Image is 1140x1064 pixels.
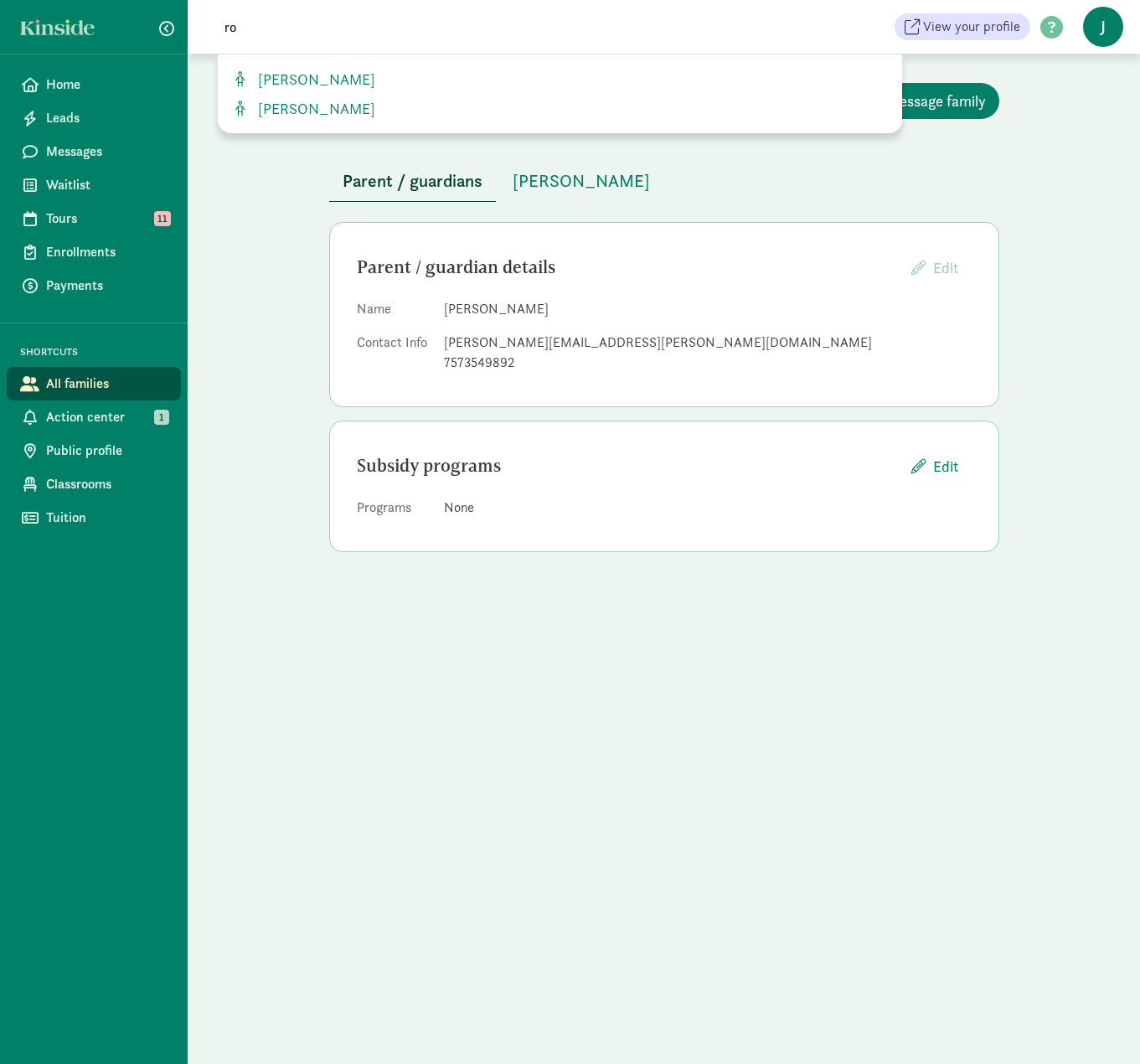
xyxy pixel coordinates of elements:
[444,299,972,319] dd: [PERSON_NAME]
[46,209,168,229] span: Tours
[46,508,168,528] span: Tuition
[231,68,889,90] a: [PERSON_NAME]
[46,276,168,296] span: Payments
[7,202,181,235] a: Tours 11
[7,467,181,501] a: Classrooms
[7,501,181,535] a: Tuition
[357,452,898,479] div: Subsidy programs
[7,434,181,467] a: Public profile
[7,235,181,269] a: Enrollments
[251,70,375,89] span: [PERSON_NAME]
[1083,7,1123,47] span: J
[46,175,168,195] span: Waitlist
[329,172,496,191] a: Parent / guardians
[214,10,684,44] input: Search for a family, child or location
[7,168,181,202] a: Waitlist
[46,407,168,427] span: Action center
[154,211,171,226] span: 11
[513,168,650,194] span: [PERSON_NAME]
[499,161,663,201] button: [PERSON_NAME]
[46,75,168,95] span: Home
[852,83,999,119] button: Message family
[444,498,972,518] div: None
[329,161,496,202] button: Parent / guardians
[231,97,889,120] a: [PERSON_NAME]
[887,90,986,112] span: Message family
[7,68,181,101] a: Home
[154,410,169,425] span: 1
[895,13,1030,40] a: View your profile
[46,108,168,128] span: Leads
[7,400,181,434] a: Action center 1
[7,367,181,400] a: All families
[499,172,663,191] a: [PERSON_NAME]
[46,142,168,162] span: Messages
[444,353,972,373] div: 7573549892
[46,242,168,262] span: Enrollments
[444,333,972,353] div: [PERSON_NAME][EMAIL_ADDRESS][PERSON_NAME][DOMAIN_NAME]
[898,448,972,484] button: Edit
[357,254,898,281] div: Parent / guardian details
[7,135,181,168] a: Messages
[46,474,168,494] span: Classrooms
[933,258,958,277] span: Edit
[7,269,181,302] a: Payments
[251,99,375,118] span: [PERSON_NAME]
[343,168,482,194] span: Parent / guardians
[7,101,181,135] a: Leads
[933,455,958,478] span: Edit
[357,498,431,524] dt: Programs
[357,299,431,326] dt: Name
[357,333,431,380] dt: Contact Info
[898,250,972,286] button: Edit
[1056,984,1140,1064] iframe: Chat Widget
[46,441,168,461] span: Public profile
[46,374,168,394] span: All families
[923,17,1020,37] span: View your profile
